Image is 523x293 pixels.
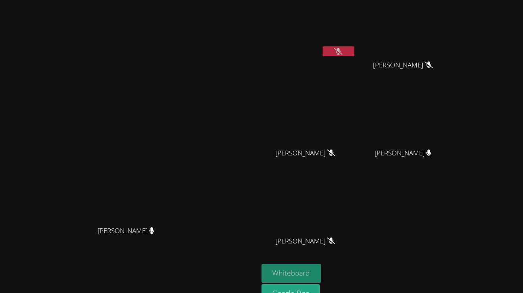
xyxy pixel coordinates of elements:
[98,225,154,237] span: [PERSON_NAME]
[375,147,431,159] span: [PERSON_NAME]
[275,147,335,159] span: [PERSON_NAME]
[261,264,321,283] button: Whiteboard
[373,59,433,71] span: [PERSON_NAME]
[275,236,335,247] span: [PERSON_NAME]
